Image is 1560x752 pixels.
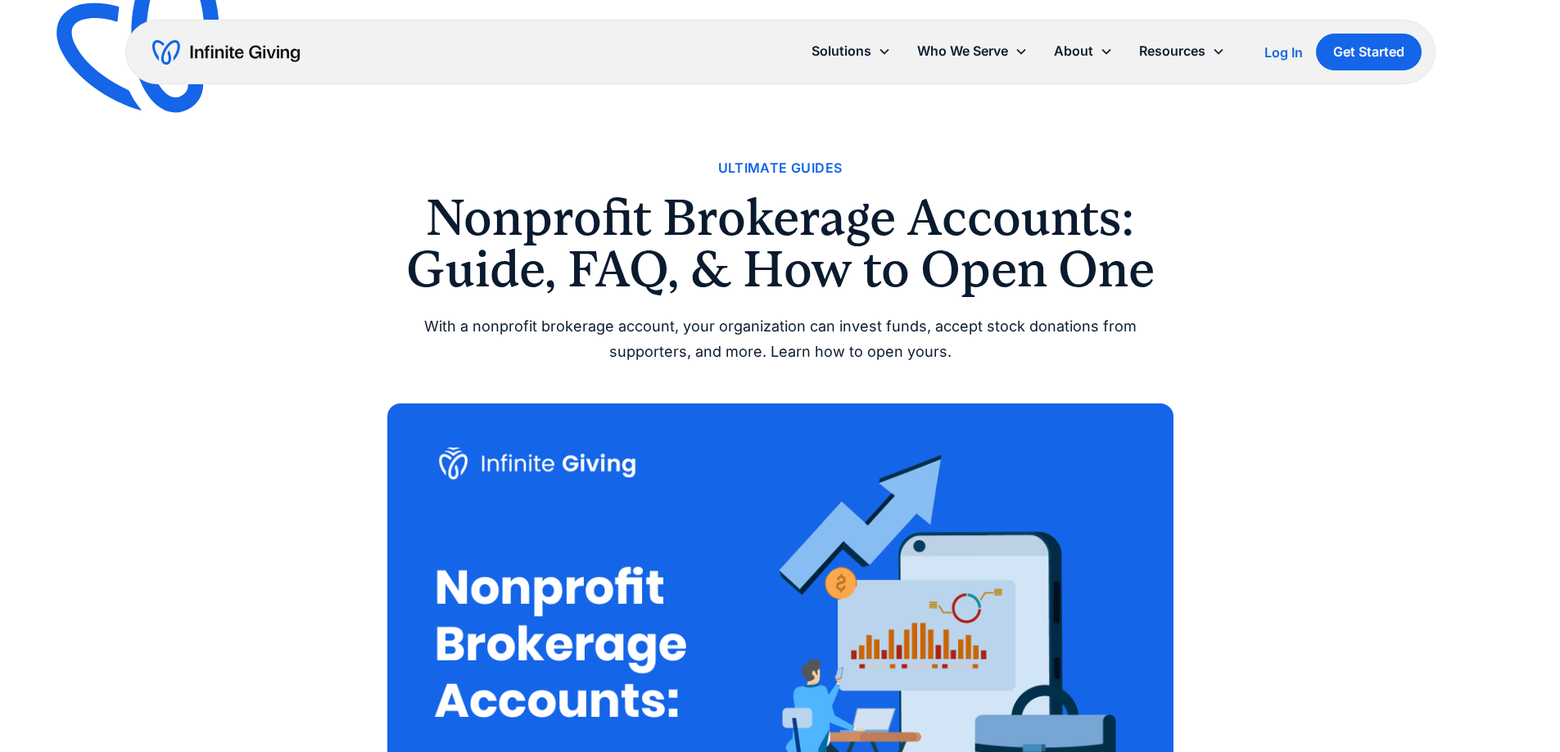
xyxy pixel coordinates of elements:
a: Get Started [1316,34,1422,70]
h1: Nonprofit Brokerage Accounts: Guide, FAQ, & How to Open One [387,192,1173,295]
div: About [1054,40,1093,62]
div: Solutions [812,40,871,62]
div: Who We Serve [917,40,1008,62]
a: Log In [1264,43,1303,62]
a: Ultimate Guides [718,157,843,179]
div: With a nonprofit brokerage account, your organization can invest funds, accept stock donations fr... [387,314,1173,364]
div: Log In [1264,46,1303,59]
div: Who We Serve [904,34,1041,69]
a: home [152,39,300,65]
div: Solutions [798,34,904,69]
div: Resources [1139,40,1205,62]
div: About [1041,34,1126,69]
div: Resources [1126,34,1238,69]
